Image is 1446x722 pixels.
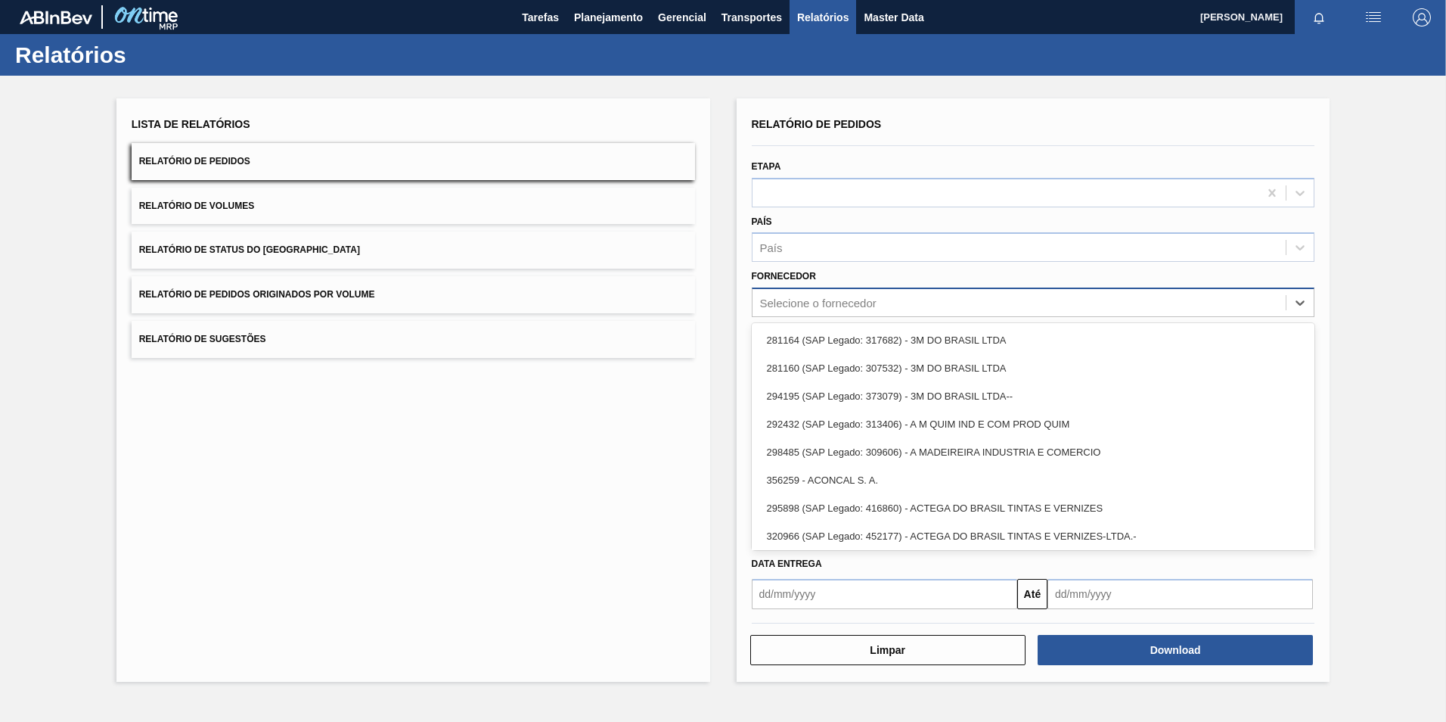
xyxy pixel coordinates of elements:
div: 294195 (SAP Legado: 373079) - 3M DO BRASIL LTDA-- [752,382,1315,410]
div: País [760,241,783,254]
label: Fornecedor [752,271,816,282]
span: Transportes [721,8,782,26]
label: Etapa [752,161,781,172]
span: Relatório de Status do [GEOGRAPHIC_DATA] [139,244,360,255]
label: País [752,216,772,227]
span: Planejamento [574,8,643,26]
span: Lista de Relatórios [132,118,250,130]
h1: Relatórios [15,46,284,64]
span: Relatórios [797,8,849,26]
input: dd/mm/yyyy [1047,579,1313,609]
img: userActions [1364,8,1382,26]
button: Notificações [1295,7,1343,28]
input: dd/mm/yyyy [752,579,1017,609]
div: 320966 (SAP Legado: 452177) - ACTEGA DO BRASIL TINTAS E VERNIZES-LTDA.- [752,522,1315,550]
div: 292432 (SAP Legado: 313406) - A M QUIM IND E COM PROD QUIM [752,410,1315,438]
button: Até [1017,579,1047,609]
div: 356259 - ACONCAL S. A. [752,466,1315,494]
button: Relatório de Volumes [132,188,695,225]
img: Logout [1413,8,1431,26]
button: Relatório de Status do [GEOGRAPHIC_DATA] [132,232,695,269]
div: 281160 (SAP Legado: 307532) - 3M DO BRASIL LTDA [752,354,1315,382]
button: Relatório de Pedidos Originados por Volume [132,276,695,313]
div: 298485 (SAP Legado: 309606) - A MADEIREIRA INDUSTRIA E COMERCIO [752,438,1315,466]
span: Tarefas [522,8,559,26]
span: Relatório de Pedidos [139,156,250,166]
button: Limpar [750,635,1026,665]
span: Gerencial [658,8,706,26]
div: 281164 (SAP Legado: 317682) - 3M DO BRASIL LTDA [752,326,1315,354]
span: Relatório de Volumes [139,201,254,211]
span: Relatório de Sugestões [139,334,266,344]
span: Relatório de Pedidos [752,118,882,130]
span: Relatório de Pedidos Originados por Volume [139,289,375,300]
div: Selecione o fornecedor [760,297,877,310]
img: TNhmsLtSVTkK8tSr43FrP2fwEKptu5GPRR3wAAAABJRU5ErkJggg== [20,11,92,24]
button: Relatório de Sugestões [132,321,695,358]
span: Data entrega [752,559,822,569]
button: Download [1038,635,1313,665]
button: Relatório de Pedidos [132,143,695,180]
span: Master Data [864,8,923,26]
div: 295898 (SAP Legado: 416860) - ACTEGA DO BRASIL TINTAS E VERNIZES [752,494,1315,522]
